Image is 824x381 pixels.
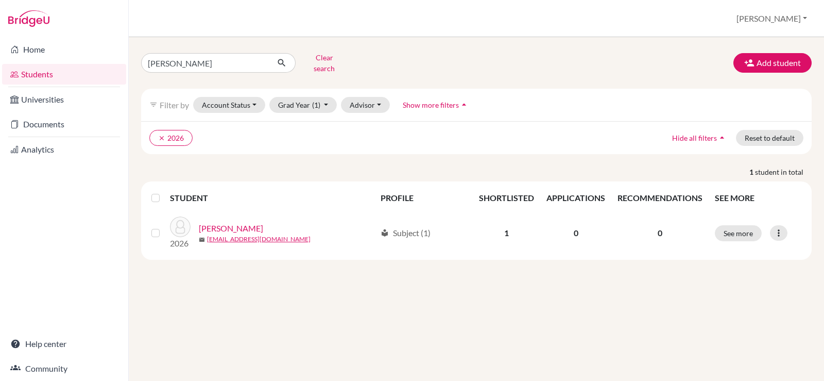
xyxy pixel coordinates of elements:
[611,186,709,210] th: RECOMMENDATIONS
[170,186,374,210] th: STUDENT
[207,235,311,244] a: [EMAIL_ADDRESS][DOMAIN_NAME]
[141,53,269,73] input: Find student by name...
[2,39,126,60] a: Home
[736,130,803,146] button: Reset to default
[2,89,126,110] a: Universities
[2,334,126,354] a: Help center
[193,97,265,113] button: Account Status
[394,97,478,113] button: Show more filtersarrow_drop_up
[732,9,812,28] button: [PERSON_NAME]
[2,139,126,160] a: Analytics
[749,167,755,177] strong: 1
[709,186,808,210] th: SEE MORE
[381,229,389,237] span: local_library
[672,134,717,142] span: Hide all filters
[717,132,727,143] i: arrow_drop_up
[381,227,431,239] div: Subject (1)
[2,114,126,135] a: Documents
[540,186,611,210] th: APPLICATIONS
[2,358,126,379] a: Community
[149,101,158,109] i: filter_list
[199,222,263,235] a: [PERSON_NAME]
[341,97,390,113] button: Advisor
[733,53,812,73] button: Add student
[473,186,540,210] th: SHORTLISTED
[540,210,611,256] td: 0
[158,135,165,142] i: clear
[296,49,353,76] button: Clear search
[459,100,469,110] i: arrow_drop_up
[170,237,191,250] p: 2026
[663,130,736,146] button: Hide all filtersarrow_drop_up
[473,210,540,256] td: 1
[755,167,812,177] span: student in total
[149,130,193,146] button: clear2026
[170,217,191,237] img: VICTOR, Rita Philip
[374,186,473,210] th: PROFILE
[160,100,189,110] span: Filter by
[199,237,205,243] span: mail
[2,64,126,85] a: Students
[312,101,320,109] span: (1)
[617,227,702,239] p: 0
[403,101,459,109] span: Show more filters
[8,10,49,27] img: Bridge-U
[269,97,337,113] button: Grad Year(1)
[715,225,762,241] button: See more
